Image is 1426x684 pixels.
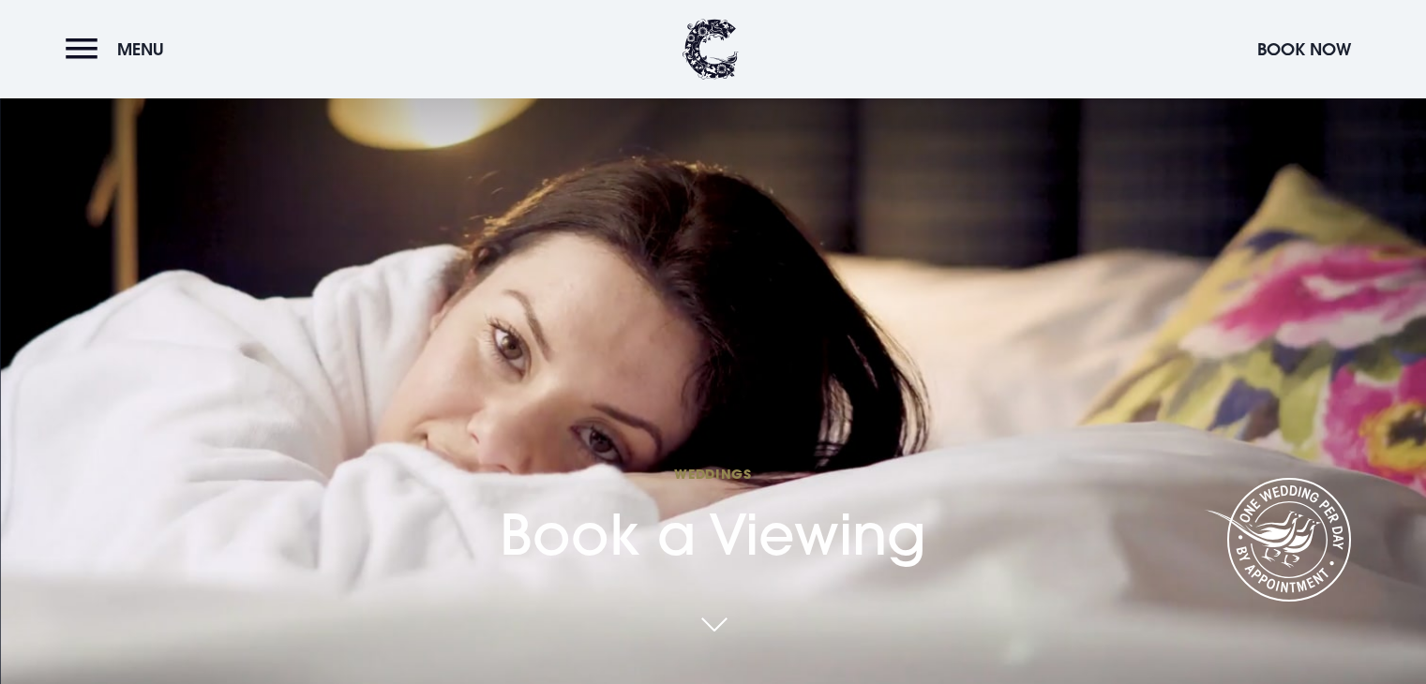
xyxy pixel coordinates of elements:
[683,19,739,80] img: Clandeboye Lodge
[1248,29,1360,69] button: Book Now
[500,465,926,483] span: Weddings
[500,465,926,568] h1: Book a Viewing
[66,29,173,69] button: Menu
[117,38,164,60] span: Menu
